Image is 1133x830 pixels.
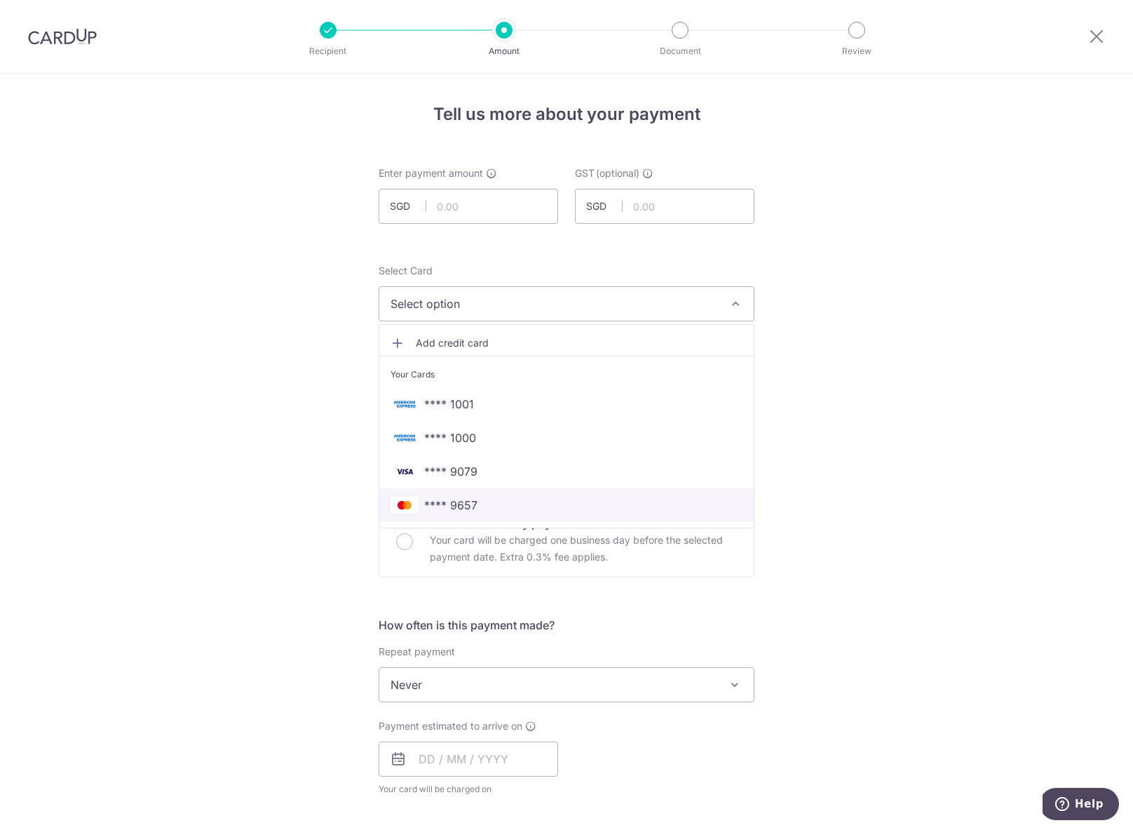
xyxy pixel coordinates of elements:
img: CardUp [28,28,97,45]
span: Add credit card [416,336,742,350]
h5: How often is this payment made? [379,617,754,634]
p: Your card will be charged one business day before the selected payment date. Extra 0.3% fee applies. [430,532,737,565]
img: AMEX [391,429,419,446]
span: (optional) [596,166,639,180]
iframe: Opens a widget where you can find more information [1043,788,1119,823]
span: GST [575,166,595,180]
img: AMEX [391,396,419,413]
label: Repeat payment [379,645,455,659]
ul: Select option [379,324,754,528]
input: 0.00 [379,189,558,224]
h4: Tell us more about your payment [379,102,754,127]
img: MASTERCARD [391,497,419,514]
span: Enter payment amount [379,166,483,180]
a: Add credit card [379,330,754,356]
button: Select option [379,286,754,321]
p: Recipient [276,44,380,58]
span: Select option [391,295,717,312]
span: translation missing: en.payables.payment_networks.credit_card.summary.labels.select_card [379,265,433,276]
span: SGD [390,199,426,213]
span: Payment estimated to arrive on [379,719,522,733]
p: Document [628,44,732,58]
img: VISA [391,463,419,480]
p: Amount [452,44,556,58]
span: Your card will be charged on [379,782,558,796]
input: DD / MM / YYYY [379,742,558,777]
p: Review [805,44,909,58]
span: Never [379,667,754,702]
input: 0.00 [575,189,754,224]
span: SGD [586,199,623,213]
span: Never [379,668,754,702]
span: Your Cards [391,368,435,382]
